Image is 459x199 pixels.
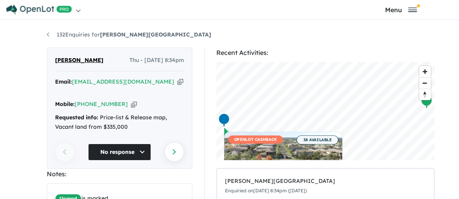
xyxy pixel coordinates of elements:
[131,100,137,108] button: Copy
[216,47,435,58] div: Recent Activities:
[419,89,431,100] button: Reset bearing to north
[55,113,184,132] div: Price-list & Release map, Vacant land from $335,000
[177,78,183,86] button: Copy
[55,100,75,108] strong: Mobile:
[100,31,211,38] strong: [PERSON_NAME][GEOGRAPHIC_DATA]
[419,77,431,89] button: Zoom out
[47,169,192,179] div: Notes:
[47,31,211,38] a: 132Enquiries for[PERSON_NAME][GEOGRAPHIC_DATA]
[420,95,432,109] div: Map marker
[55,56,103,65] span: [PERSON_NAME]
[88,144,151,161] button: No response
[225,177,426,186] div: [PERSON_NAME][GEOGRAPHIC_DATA]
[345,6,457,13] button: Toggle navigation
[218,113,230,128] div: Map marker
[419,78,431,89] span: Zoom out
[225,188,307,194] small: Enquiried on [DATE] 8:34pm ([DATE])
[129,56,184,65] span: Thu - [DATE] 8:34pm
[419,66,431,77] button: Zoom in
[228,135,283,144] span: OPENLOT CASHBACK
[55,78,72,85] strong: Email:
[47,30,413,40] nav: breadcrumb
[55,114,98,121] strong: Requested info:
[72,78,174,85] a: [EMAIL_ADDRESS][DOMAIN_NAME]
[297,135,338,144] span: 38 AVAILABLE
[75,100,128,108] a: [PHONE_NUMBER]
[224,131,342,190] a: OPENLOT CASHBACK 38 AVAILABLE
[6,5,72,15] img: Openlot PRO Logo White
[216,62,435,160] canvas: Map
